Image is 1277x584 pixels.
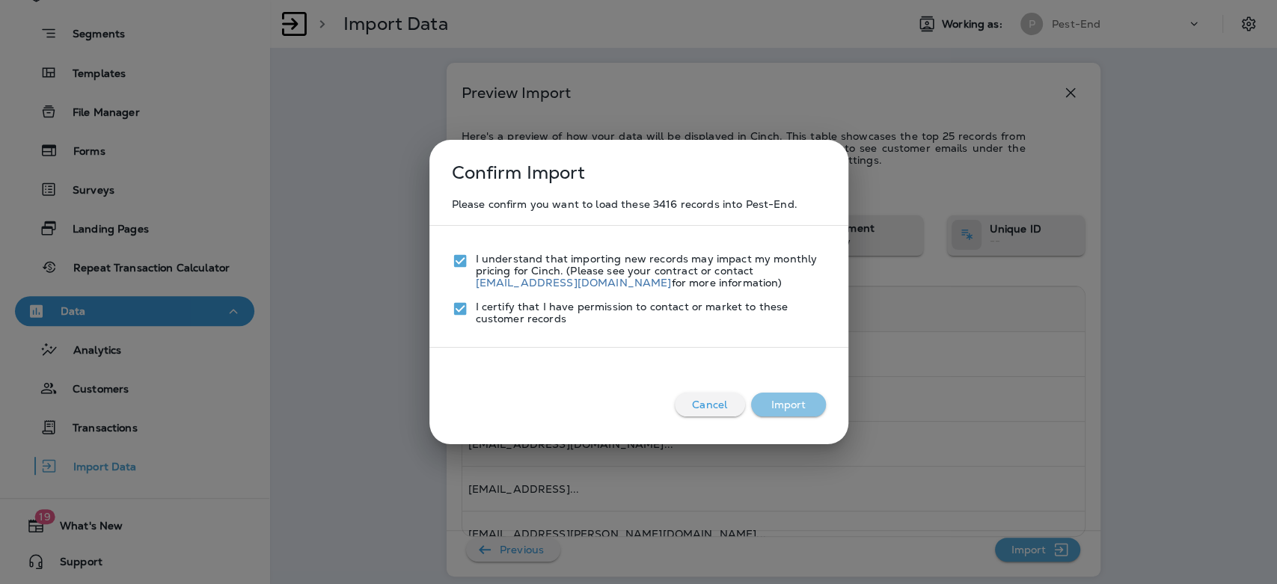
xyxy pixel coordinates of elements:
[444,155,586,191] p: Confirm Import
[476,253,826,289] p: I understand that importing new records may impact my monthly pricing for Cinch. (Please see your...
[675,393,745,417] button: Cancel
[476,301,826,325] p: I certify that I have permission to contact or market to these customer records
[452,198,826,210] p: Please confirm you want to load these 3416 records into Pest-End.
[686,393,733,417] p: Cancel
[751,393,826,417] button: Import
[476,276,672,289] a: [EMAIL_ADDRESS][DOMAIN_NAME]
